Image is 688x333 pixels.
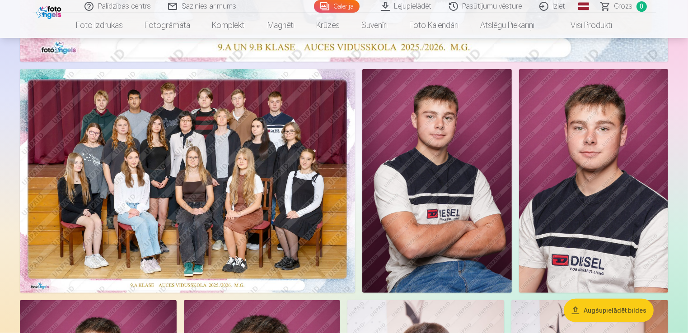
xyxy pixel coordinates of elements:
span: 0 [637,1,647,12]
a: Magnēti [257,13,305,38]
a: Suvenīri [351,13,398,38]
a: Fotogrāmata [134,13,201,38]
span: Grozs [614,1,633,12]
img: /fa1 [36,4,64,19]
a: Foto kalendāri [398,13,469,38]
a: Komplekti [201,13,257,38]
button: Augšupielādēt bildes [564,299,654,322]
a: Krūzes [305,13,351,38]
a: Atslēgu piekariņi [469,13,545,38]
a: Visi produkti [545,13,623,38]
a: Foto izdrukas [65,13,134,38]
